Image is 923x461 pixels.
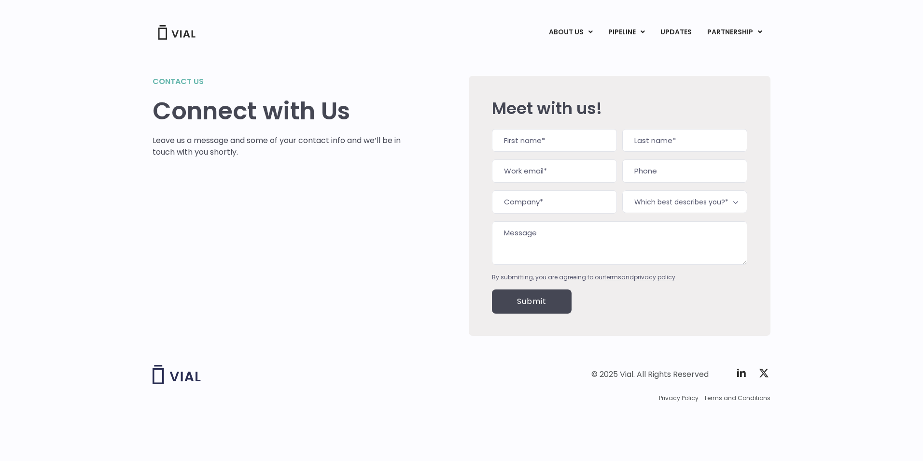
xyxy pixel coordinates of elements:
div: © 2025 Vial. All Rights Reserved [591,369,709,380]
input: Work email* [492,159,617,183]
input: Last name* [622,129,747,152]
span: Which best describes you?* [622,190,747,213]
img: Vial logo wih "Vial" spelled out [153,365,201,384]
a: ABOUT USMenu Toggle [541,24,600,41]
a: privacy policy [634,273,675,281]
div: By submitting, you are agreeing to our and [492,273,747,282]
img: Vial Logo [157,25,196,40]
input: Submit [492,289,572,314]
a: PARTNERSHIPMenu Toggle [699,24,770,41]
a: PIPELINEMenu Toggle [601,24,652,41]
a: UPDATES [653,24,699,41]
h1: Connect with Us [153,97,401,125]
p: Leave us a message and some of your contact info and we’ll be in touch with you shortly. [153,135,401,158]
a: terms [604,273,621,281]
a: Terms and Conditions [704,394,770,403]
h2: Contact us [153,76,401,87]
h2: Meet with us! [492,99,747,117]
a: Privacy Policy [659,394,699,403]
input: First name* [492,129,617,152]
input: Company* [492,190,617,214]
input: Phone [622,159,747,183]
